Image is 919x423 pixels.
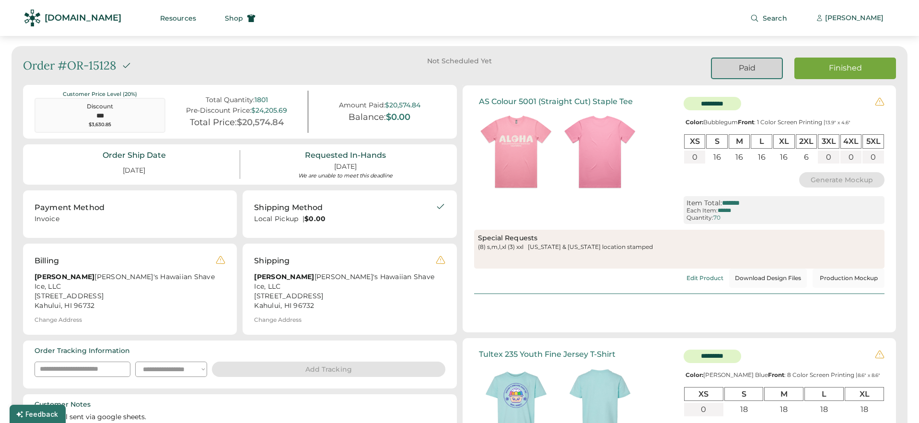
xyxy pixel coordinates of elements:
[400,58,520,64] div: Not Scheduled Yet
[35,91,165,98] div: Customer Price Level (20%)
[804,403,844,416] div: 18
[684,134,706,148] div: XS
[796,134,817,148] div: 2XL
[845,403,884,416] div: 18
[729,269,807,288] button: Download Design Files
[478,243,881,265] div: (8) s,m,l,xl (3) xxl [US_STATE] & [US_STATE] location stamped
[773,134,795,148] div: XL
[385,101,420,109] div: $20,574.84
[763,15,787,22] span: Search
[35,346,130,356] div: Order Tracking Information
[738,118,754,126] strong: Front
[35,202,105,213] div: Payment Method
[254,272,314,281] strong: [PERSON_NAME]
[474,110,558,194] img: generate-image
[149,9,208,28] button: Resources
[804,387,844,401] div: L
[254,255,290,267] div: Shipping
[713,214,721,221] div: 70
[706,134,728,148] div: S
[818,134,839,148] div: 3XL
[729,134,750,148] div: M
[764,387,803,401] div: M
[237,117,284,128] div: $20,574.84
[35,214,225,226] div: Invoice
[558,110,642,194] img: generate-image
[840,134,862,148] div: 4XL
[111,162,157,179] div: [DATE]
[206,96,255,104] div: Total Quantity:
[724,403,764,416] div: 18
[349,112,386,123] div: Balance:
[35,255,59,267] div: Billing
[686,371,703,378] strong: Color:
[686,207,718,214] div: Each Item:
[818,151,839,164] div: 0
[686,118,703,126] strong: Color:
[254,272,435,311] div: [PERSON_NAME]'s Hawaiian Shave Ice, LLC [STREET_ADDRESS] Kahului, HI 96732
[479,350,616,359] div: Tultex 235 Youth Fine Jersey T-Shirt
[684,151,706,164] div: 0
[35,272,216,311] div: [PERSON_NAME]'s Hawaiian Shave Ice, LLC [STREET_ADDRESS] Kahului, HI 96732
[751,134,772,148] div: L
[478,234,881,243] div: Special Requests
[751,151,772,164] div: 16
[45,12,121,24] div: [DOMAIN_NAME]
[862,151,884,164] div: 0
[304,214,326,223] strong: $0.00
[796,151,817,164] div: 6
[840,151,862,164] div: 0
[858,372,880,378] font: 8.6" x 8.6"
[35,400,91,410] div: Customer Notes
[35,272,94,281] strong: [PERSON_NAME]
[298,172,393,179] div: We are unable to meet this deadline
[186,106,251,115] div: Pre-Discount Price:
[254,317,302,323] div: Change Address
[723,63,770,73] div: Paid
[724,387,764,401] div: S
[103,150,166,161] div: Order Ship Date
[35,317,82,323] div: Change Address
[686,214,713,221] div: Quantity:
[813,269,884,288] button: Production Mockup
[305,150,386,161] div: Requested In-Hands
[739,9,799,28] button: Search
[686,199,722,207] div: Item Total:
[768,371,784,378] strong: Front
[339,101,385,109] div: Amount Paid:
[213,9,267,28] button: Shop
[684,403,723,416] div: 0
[386,112,410,123] div: $0.00
[334,162,357,172] div: [DATE]
[254,202,323,213] div: Shipping Method
[806,63,884,73] div: Finished
[212,362,445,377] button: Add Tracking
[255,96,268,104] div: 1801
[862,134,884,148] div: 5XL
[729,151,750,164] div: 16
[845,387,884,401] div: XL
[251,106,287,115] div: $24,205.69
[41,103,159,111] div: Discount
[684,119,884,126] div: Bubblegum : 1 Color Screen Printing |
[686,275,723,282] div: Edit Product
[826,119,850,126] font: 13.9" x 4.6"
[799,172,885,188] button: Generate Mockup
[684,387,723,401] div: XS
[684,372,884,378] div: [PERSON_NAME] Blue : 8 Color Screen Printing |
[706,151,728,164] div: 16
[41,121,159,128] div: $3,630.85
[254,214,435,224] div: Local Pickup |
[764,403,803,416] div: 18
[825,13,884,23] div: [PERSON_NAME]
[225,15,243,22] span: Shop
[23,58,116,74] div: Order #OR-15128
[773,151,795,164] div: 16
[479,97,633,106] div: AS Colour 5001 (Straight Cut) Staple Tee
[24,10,41,26] img: Rendered Logo - Screens
[190,117,237,128] div: Total Price:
